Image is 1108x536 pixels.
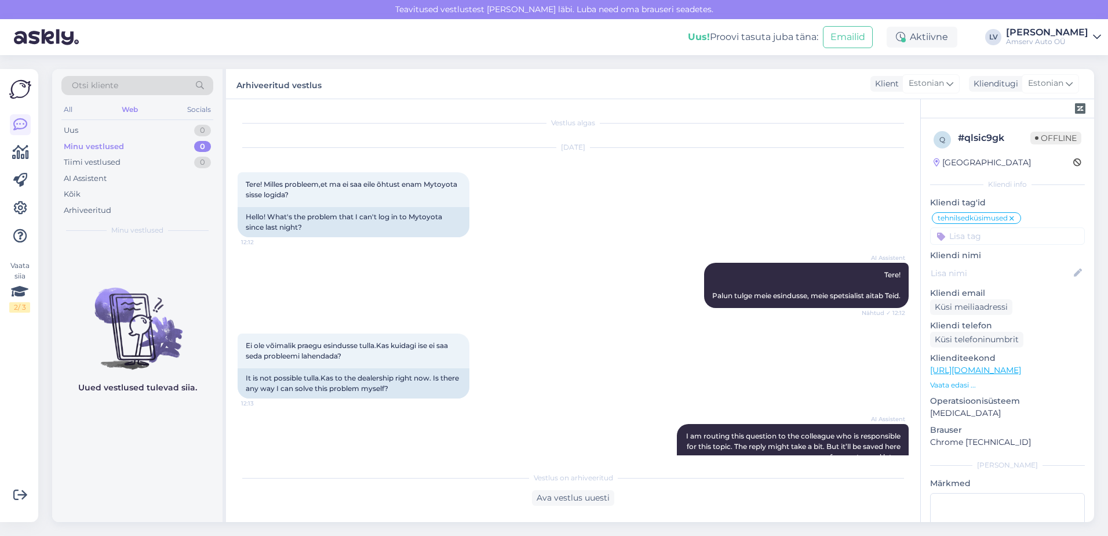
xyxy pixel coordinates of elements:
b: Uus! [688,31,710,42]
div: 0 [194,141,211,153]
div: Küsi meiliaadressi [930,299,1012,315]
div: Socials [185,102,213,117]
div: Aktiivne [887,27,957,48]
label: Arhiveeritud vestlus [236,76,322,92]
span: Otsi kliente [72,79,118,92]
div: [PERSON_NAME] [930,460,1085,470]
button: Emailid [823,26,873,48]
p: [MEDICAL_DATA] [930,407,1085,419]
span: Estonian [1028,77,1063,90]
input: Lisa tag [930,227,1085,245]
p: Kliendi nimi [930,249,1085,262]
div: Kõik [64,189,81,200]
p: Vaata edasi ... [930,380,1085,390]
div: [GEOGRAPHIC_DATA] [934,157,1031,169]
div: # qlsic9gk [958,131,1030,145]
span: 12:13 [241,399,285,408]
div: 0 [194,157,211,168]
p: Kliendi email [930,287,1085,299]
div: [PERSON_NAME] [1006,28,1088,37]
span: Tere! Milles probleem,et ma ei saa eile õhtust enam Mytoyota sisse logida? [246,180,459,199]
span: Estonian [909,77,944,90]
img: zendesk [1075,103,1085,114]
input: Lisa nimi [931,267,1071,280]
span: Vestlus on arhiveeritud [534,473,613,483]
p: Brauser [930,424,1085,436]
p: Uued vestlused tulevad siia. [78,382,197,394]
div: All [61,102,75,117]
span: Minu vestlused [111,225,163,236]
p: Operatsioonisüsteem [930,395,1085,407]
div: Kliendi info [930,179,1085,190]
span: AI Assistent [862,415,905,423]
div: It is not possible tulla.Kas to the dealership right now. Is there any way I can solve this probl... [238,368,469,399]
div: Küsi telefoninumbrit [930,332,1023,347]
div: [DATE] [238,142,909,153]
span: AI Assistent [862,253,905,262]
div: Uus [64,125,78,136]
div: Ava vestlus uuesti [532,490,614,506]
div: LV [985,29,1001,45]
div: Klienditugi [969,78,1018,90]
div: AI Assistent [64,173,107,184]
div: Web [119,102,140,117]
span: tehnilsedküsimused [938,215,1008,222]
span: I am routing this question to the colleague who is responsible for this topic. The reply might ta... [686,432,902,461]
span: 12:12 [241,238,285,247]
a: [PERSON_NAME]Amserv Auto OÜ [1006,28,1101,46]
p: Märkmed [930,477,1085,490]
div: 2 / 3 [9,302,30,313]
p: Chrome [TECHNICAL_ID] [930,436,1085,448]
img: Askly Logo [9,78,31,100]
div: Tiimi vestlused [64,157,121,168]
p: Kliendi telefon [930,320,1085,332]
span: Nähtud ✓ 12:12 [862,309,905,317]
div: Proovi tasuta juba täna: [688,30,818,44]
p: Klienditeekond [930,352,1085,364]
div: Minu vestlused [64,141,124,153]
div: Vestlus algas [238,118,909,128]
div: Vaata siia [9,260,30,313]
span: q [939,135,945,144]
div: Amserv Auto OÜ [1006,37,1088,46]
div: Arhiveeritud [64,205,111,216]
div: 0 [194,125,211,136]
span: Offline [1030,132,1081,144]
img: No chats [52,267,223,371]
div: Hello! What's the problem that I can't log in to Mytoyota since last night? [238,207,469,237]
p: Kliendi tag'id [930,197,1085,209]
div: Klient [870,78,899,90]
a: [URL][DOMAIN_NAME] [930,365,1021,375]
span: Ei ole võimalik praegu esindusse tulla.Kas kuidagi ise ei saa seda probleemi lahendada? [246,341,450,360]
